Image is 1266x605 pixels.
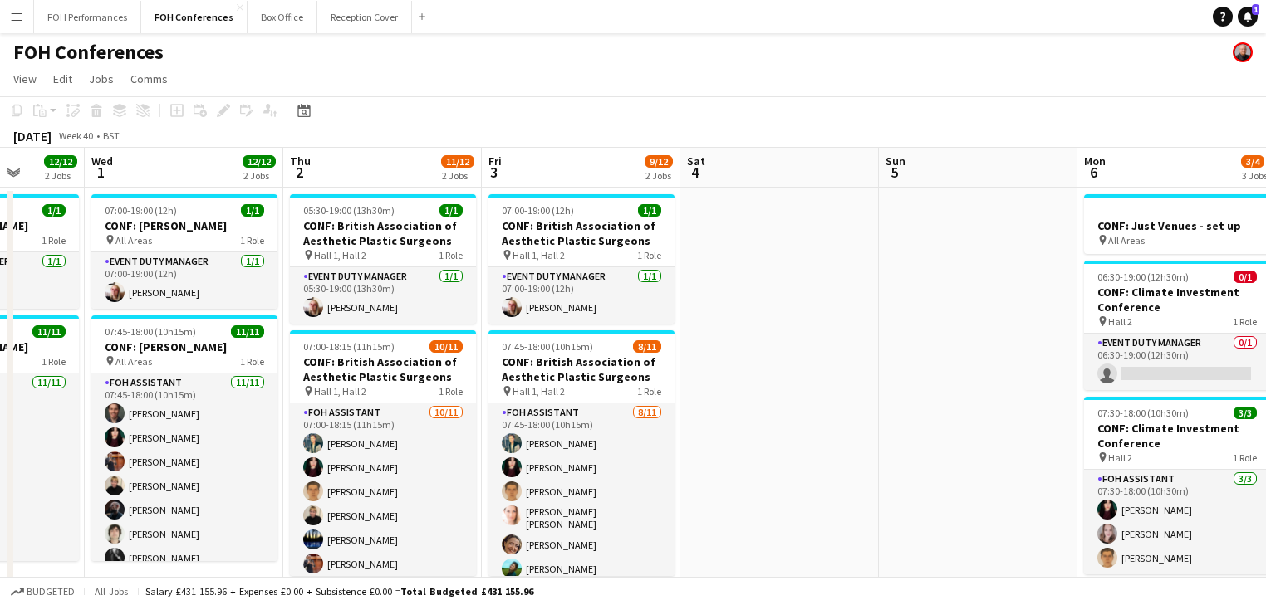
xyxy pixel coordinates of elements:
[82,68,120,90] a: Jobs
[1252,4,1259,15] span: 1
[47,68,79,90] a: Edit
[13,128,52,144] div: [DATE]
[7,68,43,90] a: View
[130,71,168,86] span: Comms
[1233,42,1253,62] app-user-avatar: PERM Chris Nye
[13,40,164,65] h1: FOH Conferences
[8,583,77,601] button: Budgeted
[248,1,317,33] button: Box Office
[89,71,114,86] span: Jobs
[145,585,533,598] div: Salary £431 155.96 + Expenses £0.00 + Subsistence £0.00 =
[400,585,533,598] span: Total Budgeted £431 155.96
[27,586,75,598] span: Budgeted
[141,1,248,33] button: FOH Conferences
[34,1,141,33] button: FOH Performances
[1238,7,1258,27] a: 1
[103,129,120,142] div: BST
[91,585,131,598] span: All jobs
[124,68,174,90] a: Comms
[55,129,96,142] span: Week 40
[317,1,412,33] button: Reception Cover
[53,71,72,86] span: Edit
[13,71,37,86] span: View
